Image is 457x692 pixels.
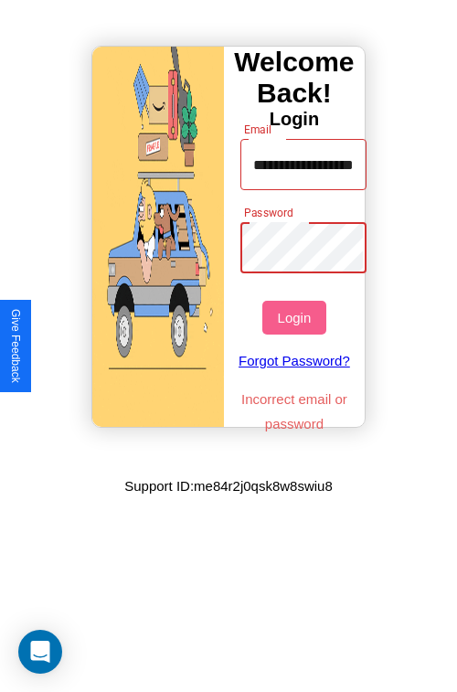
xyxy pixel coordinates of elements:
[224,47,365,109] h3: Welcome Back!
[244,205,292,220] label: Password
[231,335,358,387] a: Forgot Password?
[92,47,224,427] img: gif
[224,109,365,130] h4: Login
[18,630,62,674] div: Open Intercom Messenger
[244,122,272,137] label: Email
[262,301,325,335] button: Login
[231,387,358,436] p: Incorrect email or password
[124,474,333,498] p: Support ID: me84r2j0qsk8w8swiu8
[9,309,22,383] div: Give Feedback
